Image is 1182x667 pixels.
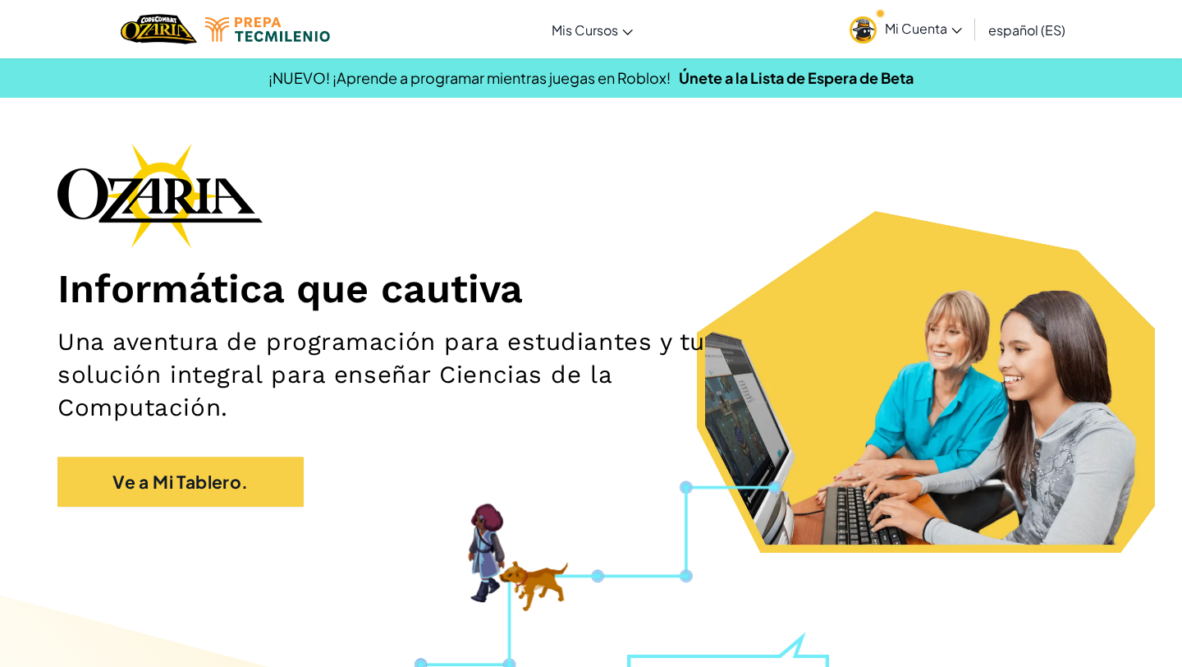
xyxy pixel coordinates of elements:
[57,325,772,424] h2: Una aventura de programación para estudiantes y tu solución integral para enseñar Ciencias de la ...
[121,12,197,46] a: Ozaria by CodeCombat logo
[980,7,1074,52] a: español (ES)
[205,17,330,42] img: Tecmilenio logo
[841,3,970,55] a: Mi Cuenta
[679,68,914,87] a: Únete a la Lista de Espera de Beta
[543,7,641,52] a: Mis Cursos
[552,21,618,39] span: Mis Cursos
[57,264,1125,313] h1: Informática que cautiva
[850,16,877,44] img: avatar
[57,457,304,508] a: Ve a Mi Tablero.
[988,21,1065,39] span: español (ES)
[121,12,197,46] img: Home
[268,68,671,87] span: ¡NUEVO! ¡Aprende a programar mientras juegas en Roblox!
[57,143,263,248] img: Ozaria branding logo
[885,20,962,37] span: Mi Cuenta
